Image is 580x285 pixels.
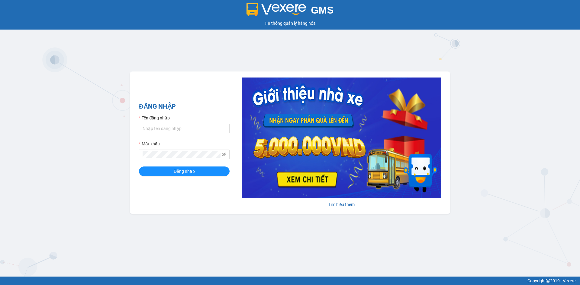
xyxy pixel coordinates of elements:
div: Tìm hiểu thêm [242,201,441,208]
label: Tên đăng nhập [139,115,170,121]
span: eye-invisible [222,152,226,157]
a: GMS [246,9,334,14]
label: Mật khẩu [139,141,160,147]
input: Mật khẩu [143,151,221,158]
span: GMS [311,5,333,16]
span: Đăng nhập [174,168,195,175]
input: Tên đăng nhập [139,124,230,133]
div: Hệ thống quản lý hàng hóa [2,20,578,27]
span: copyright [546,279,550,283]
img: logo 2 [246,3,306,16]
button: Đăng nhập [139,166,230,176]
div: Copyright 2019 - Vexere [5,277,575,284]
img: banner-0 [242,78,441,198]
h2: ĐĂNG NHẬP [139,102,230,112]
